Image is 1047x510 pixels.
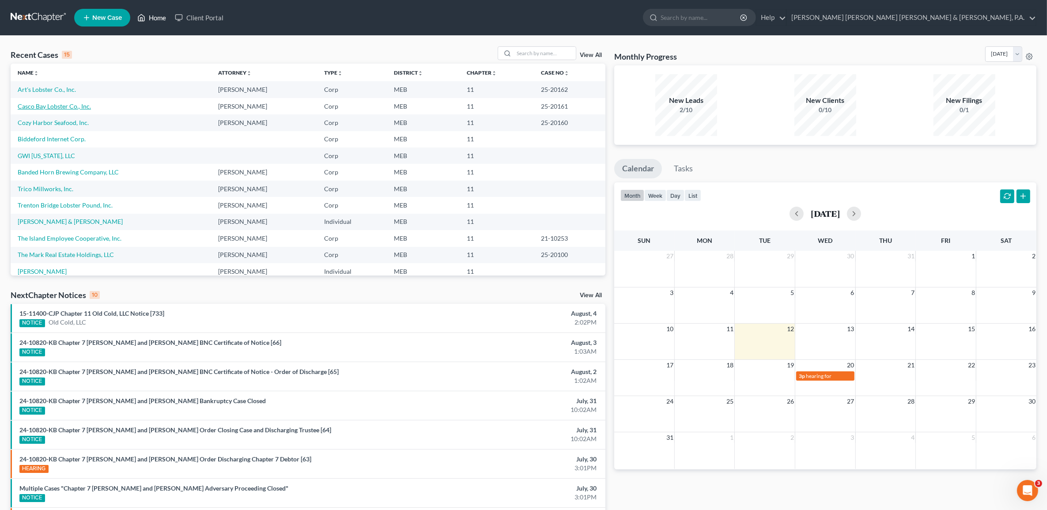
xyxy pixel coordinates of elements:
[655,95,717,106] div: New Leads
[18,152,75,159] a: GWI [US_STATE], LLC
[514,47,576,60] input: Search by name...
[387,214,460,230] td: MEB
[460,230,534,246] td: 11
[317,214,387,230] td: Individual
[1028,324,1036,334] span: 16
[317,263,387,280] td: Individual
[1001,237,1012,244] span: Sat
[729,432,734,443] span: 1
[729,287,734,298] span: 4
[460,197,534,213] td: 11
[847,396,855,407] span: 27
[580,52,602,58] a: View All
[387,181,460,197] td: MEB
[246,71,252,76] i: unfold_more
[790,287,795,298] span: 5
[460,214,534,230] td: 11
[410,455,597,464] div: July, 30
[666,189,684,201] button: day
[941,237,951,244] span: Fri
[638,237,651,244] span: Sun
[794,106,856,114] div: 0/10
[410,397,597,405] div: July, 31
[18,251,114,258] a: The Mark Real Estate Holdings, LLC
[19,319,45,327] div: NOTICE
[18,201,113,209] a: Trenton Bridge Lobster Pound, Inc.
[786,251,795,261] span: 29
[697,237,712,244] span: Mon
[410,493,597,502] div: 3:01PM
[580,292,602,298] a: View All
[665,432,674,443] span: 31
[410,338,597,347] div: August, 3
[19,378,45,385] div: NOTICE
[934,106,995,114] div: 0/1
[1031,287,1036,298] span: 9
[410,376,597,385] div: 1:02AM
[410,464,597,472] div: 3:01PM
[211,81,317,98] td: [PERSON_NAME]
[726,324,734,334] span: 11
[534,114,605,131] td: 25-20160
[18,86,76,93] a: Art's Lobster Co., Inc.
[614,159,662,178] a: Calendar
[19,310,164,317] a: 15-11400-CJP Chapter 11 Old Cold, LLC Notice [733]
[787,10,1036,26] a: [PERSON_NAME] [PERSON_NAME] [PERSON_NAME] & [PERSON_NAME], P.A.
[387,147,460,164] td: MEB
[847,360,855,370] span: 20
[11,290,100,300] div: NextChapter Notices
[850,432,855,443] span: 3
[317,164,387,180] td: Corp
[387,131,460,147] td: MEB
[786,324,795,334] span: 12
[665,396,674,407] span: 24
[934,95,995,106] div: New Filings
[910,287,915,298] span: 7
[19,339,281,346] a: 24-10820-KB Chapter 7 [PERSON_NAME] and [PERSON_NAME] BNC Certificate of Notice [66]
[910,432,915,443] span: 4
[786,360,795,370] span: 19
[410,426,597,434] div: July, 31
[799,373,805,379] span: 3p
[317,147,387,164] td: Corp
[19,368,339,375] a: 24-10820-KB Chapter 7 [PERSON_NAME] and [PERSON_NAME] BNC Certificate of Notice - Order of Discha...
[19,494,45,502] div: NOTICE
[534,81,605,98] td: 25-20162
[907,360,915,370] span: 21
[211,197,317,213] td: [PERSON_NAME]
[907,396,915,407] span: 28
[317,230,387,246] td: Corp
[491,71,497,76] i: unfold_more
[18,168,119,176] a: Banded Horn Brewing Company, LLC
[211,114,317,131] td: [PERSON_NAME]
[1028,360,1036,370] span: 23
[661,9,741,26] input: Search by name...
[818,237,832,244] span: Wed
[18,218,123,225] a: [PERSON_NAME] & [PERSON_NAME]
[11,49,72,60] div: Recent Cases
[18,268,67,275] a: [PERSON_NAME]
[847,251,855,261] span: 30
[786,396,795,407] span: 26
[460,164,534,180] td: 11
[620,189,644,201] button: month
[34,71,39,76] i: unfold_more
[211,181,317,197] td: [PERSON_NAME]
[211,98,317,114] td: [PERSON_NAME]
[879,237,892,244] span: Thu
[684,189,701,201] button: list
[534,230,605,246] td: 21-10253
[317,181,387,197] td: Corp
[18,234,121,242] a: The Island Employee Cooperative, Inc.
[967,324,976,334] span: 15
[317,197,387,213] td: Corp
[410,347,597,356] div: 1:03AM
[806,373,832,379] span: hearing for
[90,291,100,299] div: 10
[460,247,534,263] td: 11
[211,164,317,180] td: [PERSON_NAME]
[665,360,674,370] span: 17
[847,324,855,334] span: 13
[460,131,534,147] td: 11
[62,51,72,59] div: 15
